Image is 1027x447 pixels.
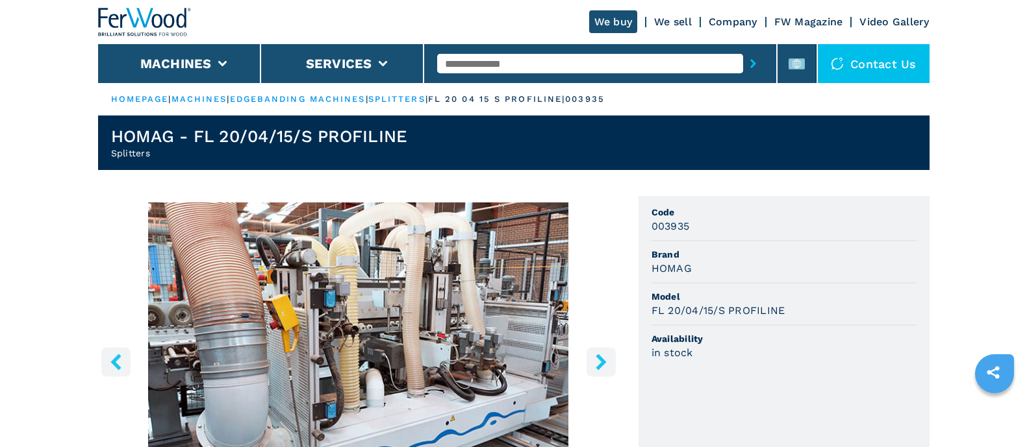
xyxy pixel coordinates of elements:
[652,219,690,234] h3: 003935
[140,56,212,71] button: Machines
[654,16,692,28] a: We sell
[101,347,131,376] button: left-button
[652,345,693,360] h3: in stock
[587,347,616,376] button: right-button
[111,147,408,160] h2: Splitters
[98,8,192,36] img: Ferwood
[111,126,408,147] h1: HOMAG - FL 20/04/15/S PROFILINE
[652,303,785,318] h3: FL 20/04/15/S PROFILINE
[972,389,1017,437] iframe: Chat
[366,94,368,104] span: |
[227,94,229,104] span: |
[111,94,169,104] a: HOMEPAGE
[589,10,638,33] a: We buy
[306,56,372,71] button: Services
[774,16,843,28] a: FW Magazine
[368,94,425,104] a: splitters
[652,261,692,276] h3: HOMAG
[425,94,428,104] span: |
[818,44,930,83] div: Contact us
[859,16,929,28] a: Video Gallery
[652,206,917,219] span: Code
[652,290,917,303] span: Model
[743,49,763,79] button: submit-button
[831,57,844,70] img: Contact us
[171,94,227,104] a: machines
[168,94,171,104] span: |
[565,93,605,105] p: 003935
[652,332,917,345] span: Availability
[977,356,1009,389] a: sharethis
[709,16,757,28] a: Company
[428,93,565,105] p: fl 20 04 15 s profiline |
[230,94,366,104] a: edgebanding machines
[652,248,917,261] span: Brand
